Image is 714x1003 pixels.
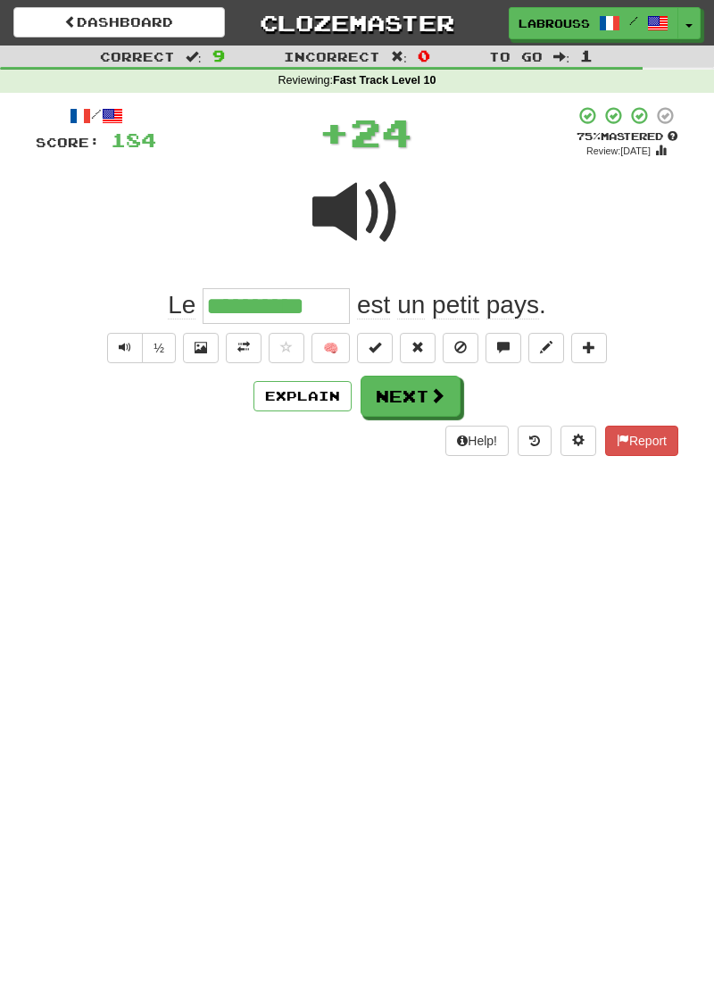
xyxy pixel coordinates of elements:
span: + [319,105,350,159]
div: Text-to-speech controls [104,333,176,363]
div: Mastered [575,129,678,144]
span: pays [486,291,539,319]
button: Ignore sentence (alt+i) [443,333,478,363]
button: Round history (alt+y) [518,426,552,456]
span: Correct [100,49,175,64]
button: Report [605,426,678,456]
span: est [357,291,390,319]
span: Le [168,291,195,319]
button: Discuss sentence (alt+u) [486,333,521,363]
span: : [553,50,569,62]
span: 24 [350,110,412,154]
strong: Fast Track Level 10 [333,74,436,87]
button: Set this sentence to 100% Mastered (alt+m) [357,333,393,363]
button: Next [361,376,461,417]
button: Show image (alt+x) [183,333,219,363]
a: Clozemaster [252,7,463,38]
a: LaBrousse / [509,7,678,39]
a: Dashboard [13,7,225,37]
button: Edit sentence (alt+d) [528,333,564,363]
div: / [36,105,156,128]
span: : [186,50,202,62]
button: Explain [253,381,352,411]
span: To go [489,49,543,64]
span: un [397,291,425,319]
button: Reset to 0% Mastered (alt+r) [400,333,436,363]
button: Add to collection (alt+a) [571,333,607,363]
button: Toggle translation (alt+t) [226,333,262,363]
span: / [629,14,638,27]
span: 75 % [577,130,601,142]
span: Incorrect [284,49,380,64]
button: 🧠 [311,333,350,363]
span: petit [432,291,479,319]
span: 184 [111,128,156,151]
span: Score: [36,135,100,150]
span: : [391,50,407,62]
span: 1 [580,46,593,64]
span: 0 [418,46,430,64]
small: Review: [DATE] [586,145,651,156]
span: LaBrousse [519,15,590,31]
button: ½ [142,333,176,363]
button: Play sentence audio (ctl+space) [107,333,143,363]
button: Favorite sentence (alt+f) [269,333,304,363]
button: Help! [445,426,509,456]
span: 9 [212,46,225,64]
span: . [350,291,546,319]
